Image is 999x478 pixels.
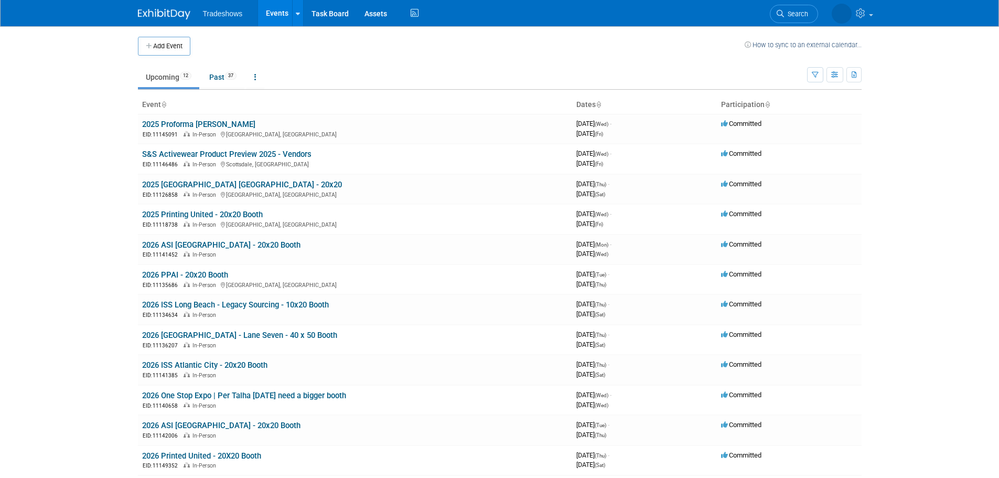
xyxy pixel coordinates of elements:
[595,272,606,278] span: (Tue)
[192,192,219,198] span: In-Person
[184,402,190,408] img: In-Person Event
[142,120,255,129] a: 2025 Proforma [PERSON_NAME]
[608,360,609,368] span: -
[745,41,862,49] a: How to sync to an external calendar...
[142,240,300,250] a: 2026 ASI [GEOGRAPHIC_DATA] - 20x20 Booth
[184,372,190,377] img: In-Person Event
[143,282,182,288] span: EID: 11135686
[180,72,191,80] span: 12
[184,221,190,227] img: In-Person Event
[192,462,219,469] span: In-Person
[610,150,611,157] span: -
[595,362,606,368] span: (Thu)
[576,300,609,308] span: [DATE]
[143,162,182,167] span: EID: 11146486
[192,282,219,289] span: In-Person
[143,343,182,348] span: EID: 11136207
[142,150,311,159] a: S&S Activewear Product Preview 2025 - Vendors
[192,161,219,168] span: In-Person
[770,5,818,23] a: Search
[142,280,568,289] div: [GEOGRAPHIC_DATA], [GEOGRAPHIC_DATA]
[576,461,605,469] span: [DATE]
[576,310,605,318] span: [DATE]
[576,451,609,459] span: [DATE]
[576,431,606,439] span: [DATE]
[721,360,761,368] span: Committed
[142,180,342,189] a: 2025 [GEOGRAPHIC_DATA] [GEOGRAPHIC_DATA] - 20x20
[143,312,182,318] span: EID: 11134634
[184,161,190,166] img: In-Person Event
[576,341,605,348] span: [DATE]
[595,302,606,307] span: (Thu)
[192,432,219,439] span: In-Person
[184,432,190,438] img: In-Person Event
[721,451,761,459] span: Committed
[142,331,337,340] a: 2026 [GEOGRAPHIC_DATA] - Lane Seven - 40 x 50 Booth
[138,96,572,114] th: Event
[595,161,603,167] span: (Fri)
[608,451,609,459] span: -
[184,192,190,197] img: In-Person Event
[138,9,190,19] img: ExhibitDay
[184,312,190,317] img: In-Person Event
[595,131,603,137] span: (Fri)
[576,331,609,338] span: [DATE]
[721,391,761,399] span: Committed
[143,192,182,198] span: EID: 11126858
[595,453,606,459] span: (Thu)
[192,221,219,228] span: In-Person
[184,282,190,287] img: In-Person Event
[608,270,609,278] span: -
[721,331,761,338] span: Committed
[595,182,606,187] span: (Thu)
[142,130,568,139] div: [GEOGRAPHIC_DATA], [GEOGRAPHIC_DATA]
[143,222,182,228] span: EID: 11118738
[610,391,611,399] span: -
[595,432,606,438] span: (Thu)
[142,220,568,229] div: [GEOGRAPHIC_DATA], [GEOGRAPHIC_DATA]
[203,9,243,18] span: Tradeshows
[576,190,605,198] span: [DATE]
[595,372,605,378] span: (Sat)
[192,372,219,379] span: In-Person
[192,312,219,318] span: In-Person
[595,221,603,227] span: (Fri)
[576,421,609,429] span: [DATE]
[576,370,605,378] span: [DATE]
[608,300,609,308] span: -
[721,120,761,128] span: Committed
[143,433,182,439] span: EID: 11142006
[596,100,601,109] a: Sort by Start Date
[784,10,808,18] span: Search
[595,402,608,408] span: (Wed)
[765,100,770,109] a: Sort by Participation Type
[576,360,609,368] span: [DATE]
[142,160,568,168] div: Scottsdale, [GEOGRAPHIC_DATA]
[595,151,608,157] span: (Wed)
[184,342,190,347] img: In-Person Event
[595,342,605,348] span: (Sat)
[721,210,761,218] span: Committed
[142,210,263,219] a: 2025 Printing United - 20x20 Booth
[576,270,609,278] span: [DATE]
[572,96,717,114] th: Dates
[576,220,603,228] span: [DATE]
[576,401,608,409] span: [DATE]
[721,270,761,278] span: Committed
[576,120,611,128] span: [DATE]
[832,4,852,24] img: Janet Wong
[192,131,219,138] span: In-Person
[138,37,190,56] button: Add Event
[576,280,606,288] span: [DATE]
[595,242,608,248] span: (Mon)
[142,421,300,430] a: 2026 ASI [GEOGRAPHIC_DATA] - 20x20 Booth
[595,192,605,197] span: (Sat)
[192,342,219,349] span: In-Person
[576,250,608,258] span: [DATE]
[595,462,605,468] span: (Sat)
[610,120,611,128] span: -
[721,180,761,188] span: Committed
[576,130,603,137] span: [DATE]
[721,240,761,248] span: Committed
[721,150,761,157] span: Committed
